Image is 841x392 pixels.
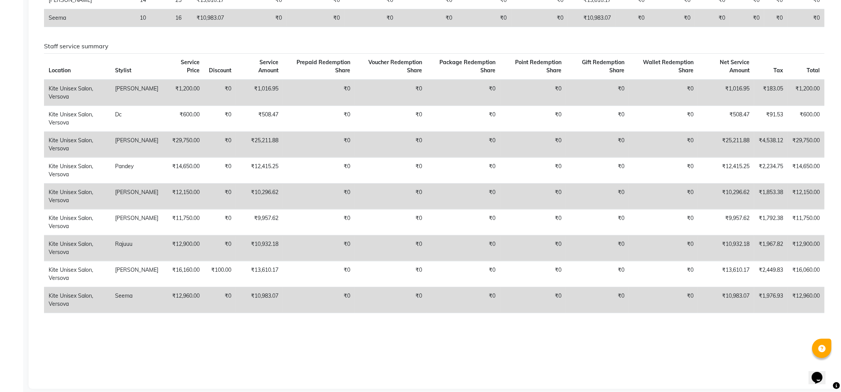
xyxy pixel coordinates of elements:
[163,261,204,287] td: ₹16,160.00
[500,106,566,131] td: ₹0
[764,9,787,27] td: ₹0
[236,80,283,106] td: ₹1,016.95
[110,287,163,313] td: Seema
[355,287,427,313] td: ₹0
[110,80,163,106] td: [PERSON_NAME]
[44,43,824,50] h6: Staff service summary
[566,287,629,313] td: ₹0
[754,106,788,131] td: ₹91.53
[754,261,788,287] td: ₹2,449.83
[566,183,629,209] td: ₹0
[427,209,500,235] td: ₹0
[44,209,110,235] td: Kite Unisex Salon, Versova
[566,131,629,157] td: ₹0
[44,261,110,287] td: Kite Unisex Salon, Versova
[204,183,236,209] td: ₹0
[236,209,283,235] td: ₹9,957.62
[427,261,500,287] td: ₹0
[283,131,355,157] td: ₹0
[698,106,754,131] td: ₹508.47
[629,106,698,131] td: ₹0
[398,9,457,27] td: ₹0
[283,235,355,261] td: ₹0
[788,80,824,106] td: ₹1,200.00
[788,106,824,131] td: ₹600.00
[698,80,754,106] td: ₹1,016.95
[283,183,355,209] td: ₹0
[204,131,236,157] td: ₹0
[44,157,110,183] td: Kite Unisex Salon, Versova
[440,59,496,74] span: Package Redemption Share
[110,235,163,261] td: Rajuuu
[629,235,698,261] td: ₹0
[515,59,561,74] span: Point Redemption Share
[500,183,566,209] td: ₹0
[204,235,236,261] td: ₹0
[773,67,783,74] span: Tax
[297,59,350,74] span: Prepaid Redemption Share
[181,59,200,74] span: Service Price
[566,80,629,106] td: ₹0
[566,235,629,261] td: ₹0
[163,131,204,157] td: ₹29,750.00
[110,261,163,287] td: [PERSON_NAME]
[283,209,355,235] td: ₹0
[649,9,695,27] td: ₹0
[566,261,629,287] td: ₹0
[720,59,749,74] span: Net Service Amount
[283,106,355,131] td: ₹0
[115,67,131,74] span: Stylist
[163,183,204,209] td: ₹12,150.00
[566,209,629,235] td: ₹0
[698,131,754,157] td: ₹25,211.88
[44,183,110,209] td: Kite Unisex Salon, Versova
[355,131,427,157] td: ₹0
[44,235,110,261] td: Kite Unisex Salon, Versova
[754,80,788,106] td: ₹183.05
[698,183,754,209] td: ₹10,296.62
[629,183,698,209] td: ₹0
[695,9,729,27] td: ₹0
[110,209,163,235] td: [PERSON_NAME]
[163,287,204,313] td: ₹12,960.00
[500,235,566,261] td: ₹0
[807,67,820,74] span: Total
[754,183,788,209] td: ₹1,853.38
[258,59,278,74] span: Service Amount
[44,131,110,157] td: Kite Unisex Salon, Versova
[110,106,163,131] td: Dc
[44,9,97,27] td: Seema
[355,106,427,131] td: ₹0
[500,261,566,287] td: ₹0
[204,209,236,235] td: ₹0
[788,157,824,183] td: ₹14,650.00
[500,131,566,157] td: ₹0
[355,157,427,183] td: ₹0
[568,9,615,27] td: ₹10,983.07
[49,67,71,74] span: Location
[754,287,788,313] td: ₹1,976.93
[163,209,204,235] td: ₹11,750.00
[754,131,788,157] td: ₹4,538.12
[629,287,698,313] td: ₹0
[283,157,355,183] td: ₹0
[629,209,698,235] td: ₹0
[457,9,512,27] td: ₹0
[204,287,236,313] td: ₹0
[427,80,500,106] td: ₹0
[629,261,698,287] td: ₹0
[344,9,397,27] td: ₹0
[110,157,163,183] td: Pandey
[698,209,754,235] td: ₹9,957.62
[163,80,204,106] td: ₹1,200.00
[698,261,754,287] td: ₹13,610.17
[204,80,236,106] td: ₹0
[236,235,283,261] td: ₹10,932.18
[500,157,566,183] td: ₹0
[427,157,500,183] td: ₹0
[110,131,163,157] td: [PERSON_NAME]
[754,235,788,261] td: ₹1,967.82
[629,157,698,183] td: ₹0
[629,131,698,157] td: ₹0
[788,131,824,157] td: ₹29,750.00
